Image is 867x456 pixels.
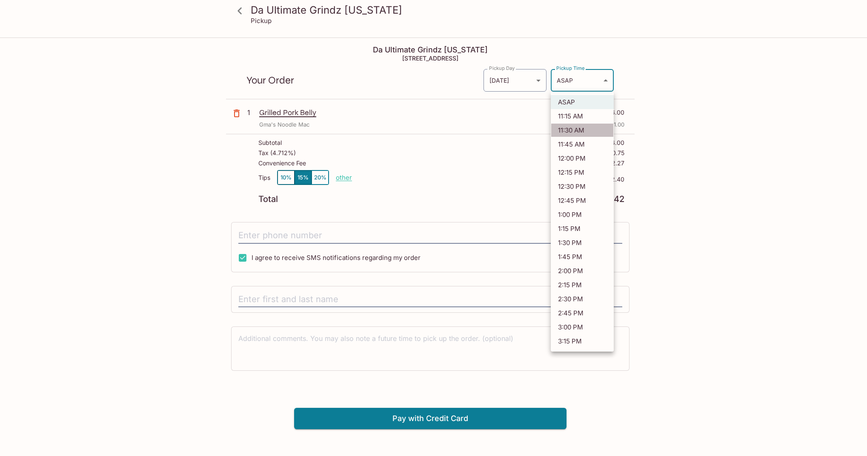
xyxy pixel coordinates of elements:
[551,250,614,264] li: 1:45 PM
[551,179,614,193] li: 12:30 PM
[551,208,614,222] li: 1:00 PM
[551,236,614,250] li: 1:30 PM
[551,264,614,278] li: 2:00 PM
[551,320,614,334] li: 3:00 PM
[551,222,614,236] li: 1:15 PM
[551,306,614,320] li: 2:45 PM
[551,292,614,306] li: 2:30 PM
[551,123,614,137] li: 11:30 AM
[551,165,614,179] li: 12:15 PM
[551,193,614,208] li: 12:45 PM
[551,109,614,123] li: 11:15 AM
[551,95,614,109] li: ASAP
[551,278,614,292] li: 2:15 PM
[551,334,614,348] li: 3:15 PM
[551,137,614,151] li: 11:45 AM
[551,151,614,165] li: 12:00 PM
